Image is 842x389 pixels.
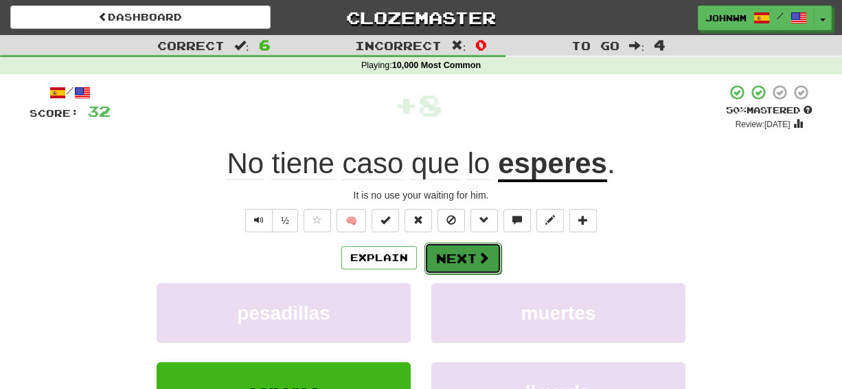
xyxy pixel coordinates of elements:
[157,283,411,343] button: pesadillas
[30,188,812,202] div: It is no use your waiting for him.
[30,107,79,119] span: Score:
[607,147,615,179] span: .
[475,36,487,53] span: 0
[157,38,225,52] span: Correct
[227,147,264,180] span: No
[536,209,564,232] button: Edit sentence (alt+d)
[705,12,747,24] span: johnwm
[654,36,665,53] span: 4
[418,87,442,122] span: 8
[777,11,784,21] span: /
[424,243,501,274] button: Next
[10,5,271,29] a: Dashboard
[437,209,465,232] button: Ignore sentence (alt+i)
[272,147,334,180] span: tiene
[234,40,249,52] span: :
[698,5,815,30] a: johnwm /
[521,302,596,324] span: muertes
[498,147,607,182] u: esperes
[291,5,551,30] a: Clozemaster
[304,209,331,232] button: Favorite sentence (alt+f)
[259,36,271,53] span: 6
[726,104,747,115] span: 50 %
[411,147,459,180] span: que
[569,209,597,232] button: Add to collection (alt+a)
[87,102,111,120] span: 32
[372,209,399,232] button: Set this sentence to 100% Mastered (alt+m)
[726,104,812,117] div: Mastered
[337,209,366,232] button: 🧠
[468,147,490,180] span: lo
[503,209,531,232] button: Discuss sentence (alt+u)
[355,38,442,52] span: Incorrect
[242,209,298,232] div: Text-to-speech controls
[272,209,298,232] button: ½
[629,40,644,52] span: :
[451,40,466,52] span: :
[470,209,498,232] button: Grammar (alt+g)
[341,246,417,269] button: Explain
[736,120,790,129] small: Review: [DATE]
[343,147,404,180] span: caso
[431,283,685,343] button: muertes
[394,84,418,125] span: +
[245,209,273,232] button: Play sentence audio (ctl+space)
[30,84,111,101] div: /
[392,60,481,70] strong: 10,000 Most Common
[571,38,619,52] span: To go
[405,209,432,232] button: Reset to 0% Mastered (alt+r)
[237,302,330,324] span: pesadillas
